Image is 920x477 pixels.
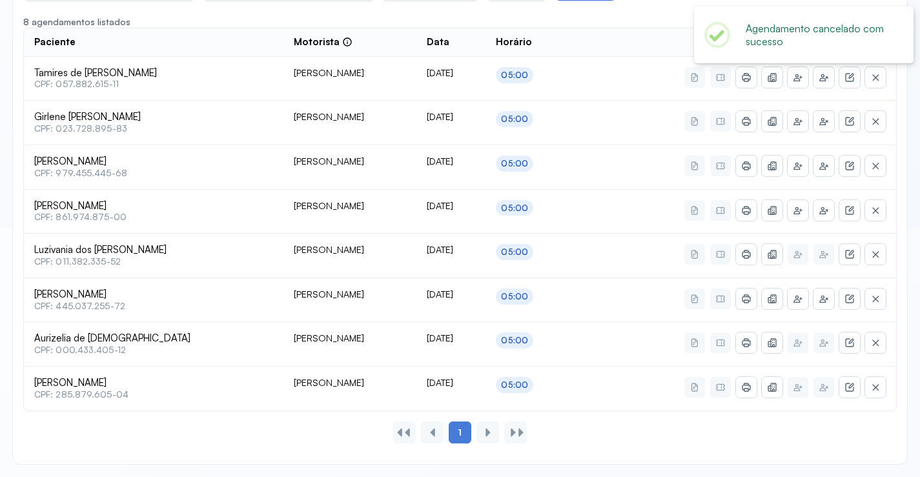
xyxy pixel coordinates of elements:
span: CPF: 861.974.875-00 [34,212,273,223]
span: Tamires de [PERSON_NAME] [34,67,273,79]
div: [DATE] [427,377,475,389]
div: [DATE] [427,289,475,300]
span: CPF: 023.728.895-83 [34,123,273,134]
div: Motorista [294,36,353,48]
div: [PERSON_NAME] [294,111,407,123]
span: [PERSON_NAME] [34,377,273,389]
span: Data [427,36,449,48]
span: CPF: 445.037.255-72 [34,301,273,312]
div: 05:00 [501,335,528,346]
div: [PERSON_NAME] [294,377,407,389]
div: 05:00 [501,203,528,214]
div: [DATE] [427,332,475,344]
div: [DATE] [427,244,475,256]
div: [PERSON_NAME] [294,244,407,256]
span: Luzivania dos [PERSON_NAME] [34,244,273,256]
div: 05:00 [501,70,528,81]
span: 1 [458,427,462,438]
span: [PERSON_NAME] [34,289,273,301]
div: 05:00 [501,247,528,258]
span: CPF: 057.882.615-11 [34,79,273,90]
span: CPF: 011.382.335-52 [34,256,273,267]
div: 05:00 [501,291,528,302]
div: [PERSON_NAME] [294,332,407,344]
span: Girlene [PERSON_NAME] [34,111,273,123]
h2: Agendamento cancelado com sucesso [746,22,893,48]
span: CPF: 979.455.445-68 [34,168,273,179]
span: [PERSON_NAME] [34,156,273,168]
span: Paciente [34,36,76,48]
span: Horário [496,36,532,48]
div: [DATE] [427,67,475,79]
span: Aurizelia de [DEMOGRAPHIC_DATA] [34,332,273,345]
span: CPF: 000.433.405-12 [34,345,273,356]
div: [DATE] [427,156,475,167]
div: 05:00 [501,114,528,125]
div: [PERSON_NAME] [294,289,407,300]
span: CPF: 285.879.605-04 [34,389,273,400]
span: [PERSON_NAME] [34,200,273,212]
div: [PERSON_NAME] [294,67,407,79]
div: 05:00 [501,158,528,169]
div: 05:00 [501,380,528,391]
div: [DATE] [427,200,475,212]
div: [PERSON_NAME] [294,156,407,167]
div: 8 agendamentos listados [23,16,897,28]
div: [DATE] [427,111,475,123]
div: [PERSON_NAME] [294,200,407,212]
